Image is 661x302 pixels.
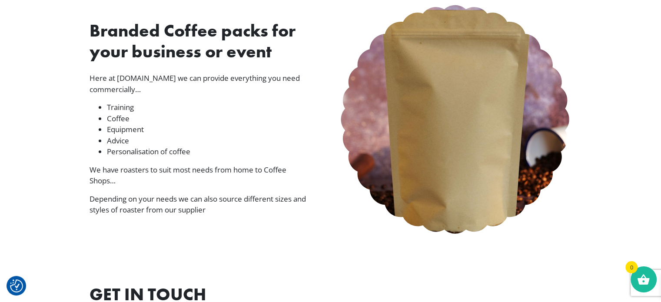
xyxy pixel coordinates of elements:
[107,113,310,124] li: Coffee
[90,20,310,62] h2: Branded Coffee packs for your business or event
[10,279,23,292] img: Revisit consent button
[90,164,310,186] p: We have roasters to suit most needs from home to Coffee Shops…
[107,102,310,113] li: Training
[10,279,23,292] button: Consent Preferences
[90,193,310,216] p: Depending on your needs we can also source different sizes and styles of roaster from our supplier
[107,146,310,157] li: Personalisation of coffee
[90,73,310,95] p: Here at [DOMAIN_NAME] we can provide everything you need commercially…
[107,135,310,146] li: Advice
[625,261,638,273] span: 0
[107,124,310,135] li: Equipment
